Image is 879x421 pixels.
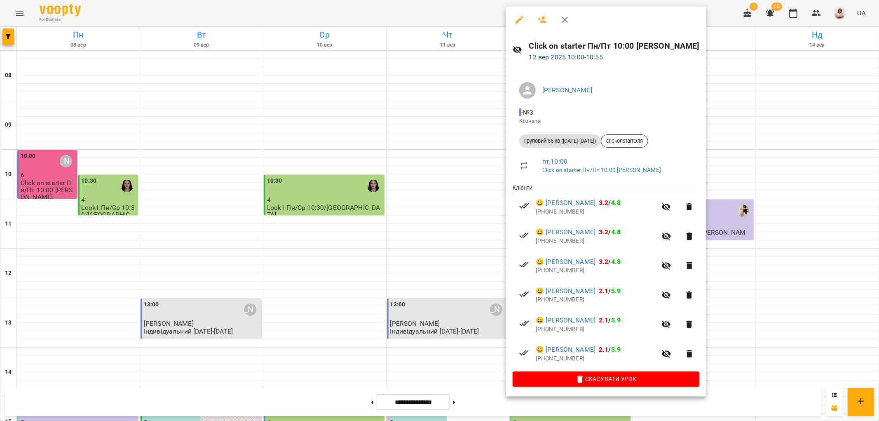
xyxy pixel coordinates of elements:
[513,183,699,372] ul: Клієнти
[519,374,693,384] span: Скасувати Урок
[611,346,621,353] span: 5.9
[519,201,529,211] svg: Візит сплачено
[542,86,592,94] a: [PERSON_NAME]
[536,257,595,267] a: 😀 [PERSON_NAME]
[599,199,608,207] span: 3.2
[536,208,656,216] p: [PHONE_NUMBER]
[599,228,621,236] b: /
[611,316,621,324] span: 5.9
[599,228,608,236] span: 3.2
[599,199,621,207] b: /
[519,348,529,358] svg: Візит сплачено
[599,346,621,353] b: /
[536,198,595,208] a: 😀 [PERSON_NAME]
[536,266,656,275] p: [PHONE_NUMBER]
[536,237,656,245] p: [PHONE_NUMBER]
[536,315,595,325] a: 😀 [PERSON_NAME]
[519,289,529,299] svg: Візит сплачено
[536,325,656,334] p: [PHONE_NUMBER]
[536,227,595,237] a: 😀 [PERSON_NAME]
[519,117,693,125] p: Кімната
[599,258,621,266] b: /
[611,199,621,207] span: 4.8
[611,287,621,295] span: 5.9
[601,137,648,145] span: clickonstartОля
[599,316,621,324] b: /
[599,287,608,295] span: 2.1
[611,228,621,236] span: 4.8
[519,137,601,145] span: Груповий 55 хв ([DATE]-[DATE])
[519,318,529,328] svg: Візит сплачено
[536,355,656,363] p: [PHONE_NUMBER]
[536,296,656,304] p: [PHONE_NUMBER]
[529,40,699,52] h6: Click on starter Пн/Пт 10:00 [PERSON_NAME]
[519,108,535,116] span: - №3
[513,372,699,386] button: Скасувати Урок
[529,53,603,61] a: 12 вер 2025 10:00-10:55
[599,316,608,324] span: 2.1
[536,345,595,355] a: 😀 [PERSON_NAME]
[542,158,567,165] a: пт , 10:00
[519,260,529,270] svg: Візит сплачено
[601,134,648,148] div: clickonstartОля
[536,286,595,296] a: 😀 [PERSON_NAME]
[611,258,621,266] span: 4.8
[599,287,621,295] b: /
[599,258,608,266] span: 3.2
[519,230,529,240] svg: Візит сплачено
[542,167,661,173] a: Click on starter Пн/Пт 10:00 [PERSON_NAME]
[599,346,608,353] span: 2.1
